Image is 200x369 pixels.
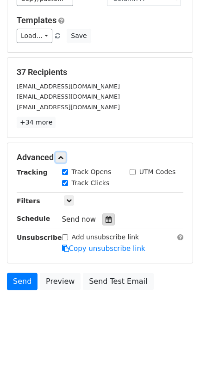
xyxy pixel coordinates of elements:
[40,273,81,290] a: Preview
[17,215,50,222] strong: Schedule
[67,29,91,43] button: Save
[154,325,200,369] iframe: Chat Widget
[17,234,62,241] strong: Unsubscribe
[17,93,120,100] small: [EMAIL_ADDRESS][DOMAIN_NAME]
[17,152,183,163] h5: Advanced
[17,67,183,77] h5: 37 Recipients
[17,29,52,43] a: Load...
[139,167,175,177] label: UTM Codes
[17,169,48,176] strong: Tracking
[17,117,56,128] a: +34 more
[17,83,120,90] small: [EMAIL_ADDRESS][DOMAIN_NAME]
[83,273,153,290] a: Send Test Email
[17,197,40,205] strong: Filters
[62,215,96,224] span: Send now
[17,104,120,111] small: [EMAIL_ADDRESS][DOMAIN_NAME]
[17,15,56,25] a: Templates
[62,244,145,253] a: Copy unsubscribe link
[7,273,37,290] a: Send
[72,232,139,242] label: Add unsubscribe link
[72,167,112,177] label: Track Opens
[72,178,110,188] label: Track Clicks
